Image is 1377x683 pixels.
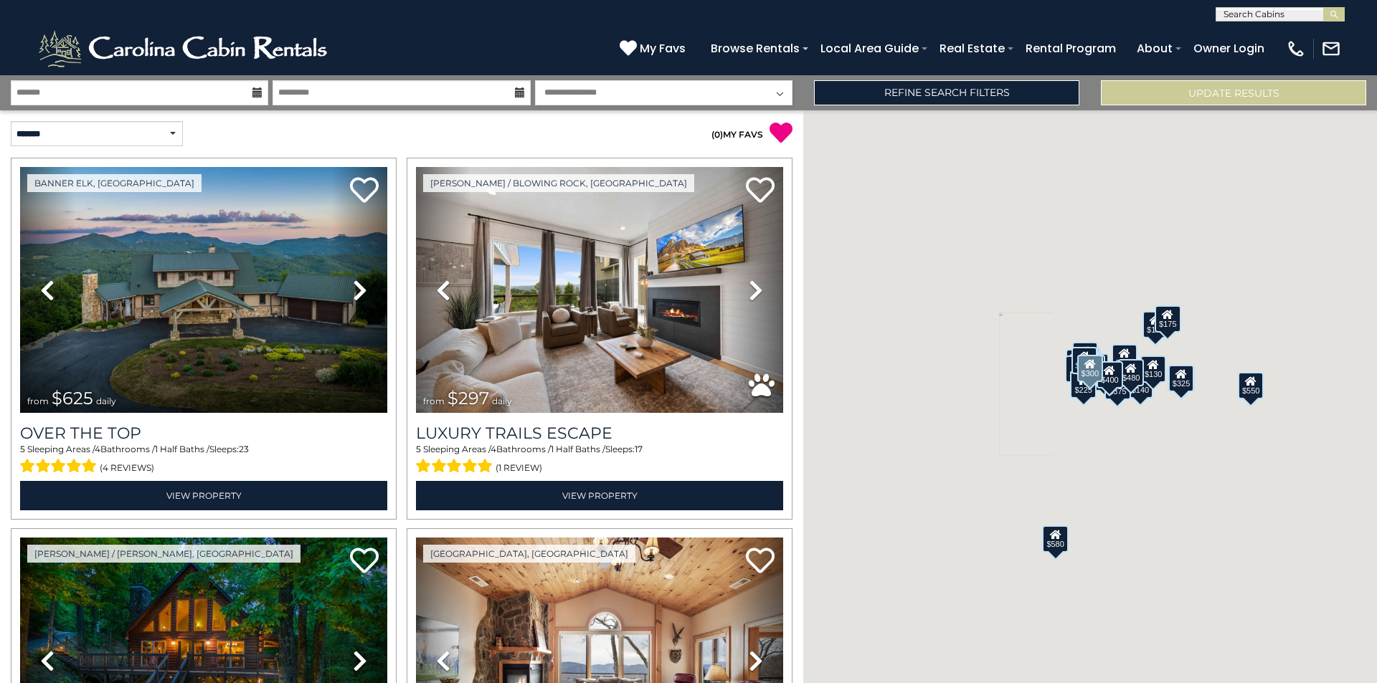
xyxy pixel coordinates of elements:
[416,481,783,510] a: View Property
[1127,371,1153,398] div: $140
[1101,80,1366,105] button: Update Results
[20,167,387,413] img: thumbnail_167153549.jpeg
[20,481,387,510] a: View Property
[746,546,775,577] a: Add to favorites
[711,129,763,140] a: (0)MY FAVS
[1065,355,1091,382] div: $230
[52,388,93,409] span: $625
[814,80,1079,105] a: Refine Search Filters
[1112,344,1137,371] div: $349
[492,396,512,406] span: daily
[96,396,116,406] span: daily
[746,176,775,206] a: Add to favorites
[36,27,333,70] img: White-1-2.png
[1142,311,1168,338] div: $175
[711,129,723,140] span: ( )
[1238,371,1264,398] div: $550
[496,459,542,477] span: (1 review)
[423,174,694,192] a: [PERSON_NAME] / Blowing Rock, [GEOGRAPHIC_DATA]
[932,36,1012,61] a: Real Estate
[350,176,379,206] a: Add to favorites
[1077,355,1103,382] div: $300
[1168,365,1194,392] div: $325
[813,36,926,61] a: Local Area Guide
[1018,36,1123,61] a: Rental Program
[95,444,100,454] span: 4
[100,459,154,477] span: (4 reviews)
[20,424,387,443] a: Over The Top
[640,39,686,57] span: My Favs
[1104,372,1130,399] div: $375
[1097,360,1122,388] div: $400
[27,174,202,192] a: Banner Elk, [GEOGRAPHIC_DATA]
[423,545,635,563] a: [GEOGRAPHIC_DATA], [GEOGRAPHIC_DATA]
[20,444,25,454] span: 5
[239,444,249,454] span: 23
[423,396,445,406] span: from
[1118,358,1144,386] div: $480
[1140,355,1166,383] div: $130
[448,388,489,409] span: $297
[1042,525,1068,552] div: $580
[1130,36,1180,61] a: About
[1071,346,1097,373] div: $425
[416,167,783,413] img: thumbnail_168695581.jpeg
[1072,341,1098,368] div: $125
[491,444,496,454] span: 4
[551,444,605,454] span: 1 Half Baths /
[714,129,720,140] span: 0
[416,443,783,477] div: Sleeping Areas / Bathrooms / Sleeps:
[635,444,643,454] span: 17
[1070,371,1096,398] div: $225
[620,39,689,58] a: My Favs
[416,424,783,443] a: Luxury Trails Escape
[1155,305,1180,332] div: $175
[27,545,301,563] a: [PERSON_NAME] / [PERSON_NAME], [GEOGRAPHIC_DATA]
[1186,36,1272,61] a: Owner Login
[704,36,807,61] a: Browse Rentals
[1321,39,1341,59] img: mail-regular-white.png
[27,396,49,406] span: from
[20,443,387,477] div: Sleeping Areas / Bathrooms / Sleeps:
[416,444,421,454] span: 5
[155,444,209,454] span: 1 Half Baths /
[1286,39,1306,59] img: phone-regular-white.png
[350,546,379,577] a: Add to favorites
